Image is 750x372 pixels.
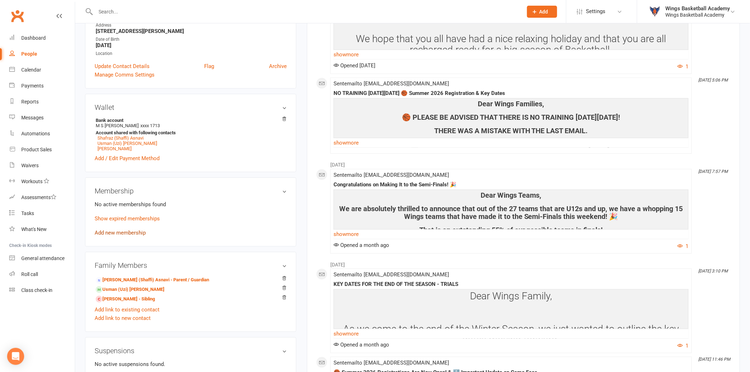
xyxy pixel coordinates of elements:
div: Calendar [21,67,41,73]
a: Add new membership [95,230,146,236]
button: 1 [678,242,689,250]
span: Opened [DATE] [334,62,375,69]
span: Add [539,9,548,15]
a: [PERSON_NAME] - Sibling [96,295,155,303]
div: Congratulations on Making It to the Semi-Finals! 🎉 [334,182,689,188]
a: Add / Edit Payment Method [95,154,159,163]
div: Dashboard [21,35,46,41]
a: Clubworx [9,7,26,25]
div: Workouts [21,179,43,184]
a: [PERSON_NAME] [97,146,131,151]
h4: Dear Wings Families, [335,100,687,108]
i: [DATE] 11:46 PM [699,357,731,362]
i: [DATE] 5:06 PM [699,78,728,83]
div: Reports [21,99,39,105]
strong: Bank account [96,118,283,123]
h3: Family Members [95,261,287,269]
div: Date of Birth [96,36,287,43]
a: Roll call [9,266,75,282]
a: Waivers [9,158,75,174]
div: Payments [21,83,44,89]
div: Waivers [21,163,39,168]
a: Workouts [9,174,75,190]
a: Show expired memberships [95,215,160,222]
p: No active suspensions found. [95,360,287,368]
div: Wings Basketball Academy [666,12,730,18]
a: General attendance kiosk mode [9,250,75,266]
a: Update Contact Details [95,62,150,71]
a: Assessments [9,190,75,205]
a: Add link to new contact [95,314,151,322]
a: show more [334,229,689,239]
a: Archive [269,62,287,71]
i: [DATE] 7:57 PM [699,169,728,174]
button: Add [527,6,557,18]
a: Dashboard [9,30,75,46]
a: Automations [9,126,75,142]
input: Search... [94,7,518,17]
h4: 🏀 PLEASE BE ADVISED THAT THERE IS NO TRAINING [DATE][DATE]! [335,113,687,121]
a: People [9,46,75,62]
a: Manage Comms Settings [95,71,155,79]
a: Messages [9,110,75,126]
a: What's New [9,221,75,237]
span: xxxx 1713 [140,123,160,128]
div: What's New [21,226,47,232]
span: Sent email to [EMAIL_ADDRESS][DOMAIN_NAME] [334,271,449,278]
span: Settings [586,4,606,19]
h4: Dear Wings Teams, [335,191,687,199]
div: Open Intercom Messenger [7,348,24,365]
div: NO TRAINING [DATE][DATE] 🏀 Summer 2026 Registration & Key Dates [334,90,689,96]
h4: That is an outstanding 55% of our possible teams in finals! [335,226,687,234]
h4: THERE WAS A MISTAKE WITH THE LAST EMAIL. [335,127,687,135]
div: Tasks [21,210,34,216]
span: Sent email to [EMAIL_ADDRESS][DOMAIN_NAME] [334,360,449,366]
a: Calendar [9,62,75,78]
div: Location [96,50,287,57]
li: [DATE] [316,157,731,169]
div: Assessments [21,195,56,200]
a: Product Sales [9,142,75,158]
a: show more [334,50,689,60]
div: Address [96,22,287,29]
div: KEY DATES FOR THE END OF THE SEASON - TRIALS [334,281,689,287]
li: M S [PERSON_NAME] [95,117,287,152]
a: show more [334,138,689,148]
a: Payments [9,78,75,94]
a: show more [334,329,689,339]
a: Class kiosk mode [9,282,75,298]
div: Product Sales [21,147,52,152]
div: Automations [21,131,50,136]
a: Usman (Uzi) [PERSON_NAME] [97,141,157,146]
h3: Wallet [95,103,287,111]
span: Sent email to [EMAIL_ADDRESS][DOMAIN_NAME] [334,172,449,178]
img: thumb_image1733802406.png [648,5,662,19]
strong: [DATE] [96,42,287,49]
strong: [STREET_ADDRESS][PERSON_NAME] [96,28,287,34]
p: No active memberships found [95,200,287,209]
div: Wings Basketball Academy [666,5,730,12]
strong: Account shared with following contacts [96,130,283,135]
a: Reports [9,94,75,110]
a: Add link to existing contact [95,305,159,314]
span: Opened a month ago [334,242,389,248]
a: Usman (Uzi) [PERSON_NAME] [96,286,164,293]
h3: Membership [95,187,287,195]
a: Shafraz (Shaffi) Asnavi [97,135,144,141]
span: Opened a month ago [334,342,389,348]
div: General attendance [21,255,65,261]
a: Flag [204,62,214,71]
button: 1 [678,62,689,71]
span: Sent email to [EMAIL_ADDRESS][DOMAIN_NAME] [334,80,449,87]
i: [DATE] 3:10 PM [699,269,728,274]
button: 1 [678,342,689,350]
h3: Suspensions [95,347,287,355]
div: Class check-in [21,287,52,293]
h4: We are absolutely thrilled to announce that out of the 27 teams that are U12s and up, we have a w... [335,205,687,220]
div: Messages [21,115,44,120]
div: Roll call [21,271,38,277]
a: [PERSON_NAME] (Shaffi) Asnavi - Parent / Guardian [96,276,209,284]
div: People [21,51,37,57]
li: [DATE] [316,257,731,269]
a: Tasks [9,205,75,221]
